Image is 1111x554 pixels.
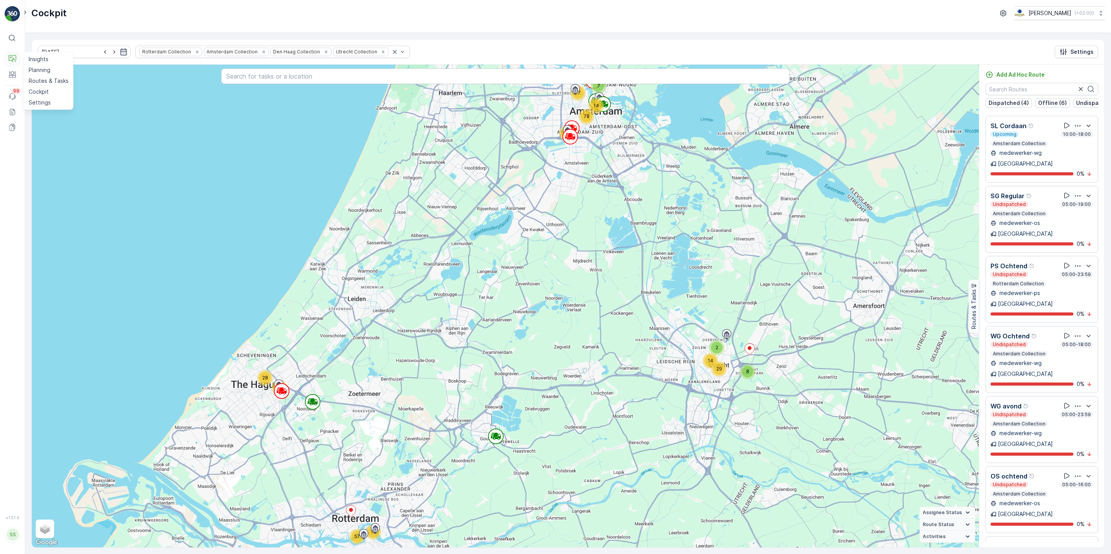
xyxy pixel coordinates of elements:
[991,331,1030,341] p: WG Ochtend
[991,191,1025,201] p: SG Regular
[1077,450,1085,458] p: 0 %
[271,48,321,55] div: Den Haag Collection
[709,340,724,355] div: 2
[31,7,67,19] p: Cockpit
[1028,123,1034,129] div: Help Tooltip Icon
[1038,99,1067,107] p: Offline (6)
[992,412,1027,418] p: Undispatched
[998,230,1053,238] p: [GEOGRAPHIC_DATA]
[998,289,1040,297] p: medewerker-ps
[985,98,1032,108] button: Dispatched (4)
[260,49,268,55] div: Remove Amsterdam Collection
[1061,412,1092,418] p: 05:00-23:59
[354,533,360,539] span: 57
[334,48,378,55] div: Utrecht Collection
[1023,403,1029,409] div: Help Tooltip Icon
[1031,333,1037,339] div: Help Tooltip Icon
[970,289,978,329] p: Routes & Tasks
[1029,263,1035,269] div: Help Tooltip Icon
[322,49,330,55] div: Remove Den Haag Collection
[5,89,20,104] a: 99
[1075,10,1094,16] p: ( +02:00 )
[996,71,1045,79] p: Add Ad Hoc Route
[715,345,718,350] span: 2
[711,361,727,377] div: 29
[923,521,954,528] span: Route Status
[923,533,946,540] span: Activities
[992,201,1027,208] p: Undispatched
[1077,380,1085,388] p: 0 %
[34,537,59,547] a: Open this area in Google Maps (opens a new window)
[1062,131,1092,137] p: 10:00-18:00
[992,131,1017,137] p: Upcoming
[716,366,722,372] span: 29
[998,149,1042,157] p: medewerker-wg
[5,521,20,548] button: SS
[992,281,1045,287] p: Rotterdam Collection
[1061,271,1092,278] p: 05:00-23:59
[262,375,268,381] span: 28
[1061,482,1092,488] p: 05:00-16:00
[998,359,1042,367] p: medewerker-wg
[1070,48,1094,56] p: Settings
[591,78,606,94] div: 7
[140,48,192,55] div: Rotterdam Collection
[1061,201,1092,208] p: 05:00-19:00
[588,98,604,113] div: 14
[746,369,749,374] span: 8
[989,99,1029,107] p: Dispatched (4)
[991,401,1022,411] p: WG avond
[985,83,1098,95] input: Search Routes
[1026,193,1032,199] div: Help Tooltip Icon
[1077,170,1085,178] p: 0 %
[1029,473,1035,479] div: Help Tooltip Icon
[379,49,387,55] div: Remove Utrecht Collection
[920,531,975,543] summary: Activities
[5,6,20,22] img: logo
[992,341,1027,348] p: Undispatched
[992,351,1046,357] p: Amsterdam Collection
[992,491,1046,497] p: Amsterdam Collection
[920,507,975,519] summary: Assignee Status
[998,499,1040,507] p: medewerker-os
[998,429,1042,437] p: medewerker-wg
[998,370,1053,378] p: [GEOGRAPHIC_DATA]
[985,71,1045,79] a: Add Ad Hoc Route
[584,113,590,119] span: 78
[1014,6,1105,20] button: [PERSON_NAME](+02:00)
[992,482,1027,488] p: Undispatched
[1028,9,1071,17] p: [PERSON_NAME]
[36,520,53,537] a: Layers
[1055,46,1098,58] button: Settings
[998,440,1053,448] p: [GEOGRAPHIC_DATA]
[703,353,718,369] div: 14
[1014,9,1025,17] img: basis-logo_rgb2x.png
[193,49,201,55] div: Remove Rotterdam Collection
[991,261,1027,271] p: PS Ochtend
[1035,98,1070,108] button: Offline (6)
[221,69,789,84] input: Search for tasks or a location
[13,88,19,94] p: 99
[1077,310,1085,318] p: 0 %
[349,529,365,544] div: 57
[740,364,755,379] div: 8
[992,141,1046,147] p: Amsterdam Collection
[579,109,594,124] div: 78
[991,121,1027,130] p: SL Cordaan
[204,48,259,55] div: Amsterdam Collection
[708,358,713,364] span: 14
[998,160,1053,168] p: [GEOGRAPHIC_DATA]
[1061,341,1092,348] p: 05:00-18:00
[593,103,599,108] span: 14
[257,370,273,386] div: 28
[998,219,1040,227] p: medewerker-os
[923,509,962,516] span: Assignee Status
[992,421,1046,427] p: Amsterdam Collection
[991,472,1027,481] p: OS ochtend
[38,46,131,58] input: dd/mm/yyyy
[597,83,600,89] span: 7
[1077,520,1085,528] p: 0 %
[920,519,975,531] summary: Route Status
[992,211,1046,217] p: Amsterdam Collection
[5,515,20,520] span: v 1.51.0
